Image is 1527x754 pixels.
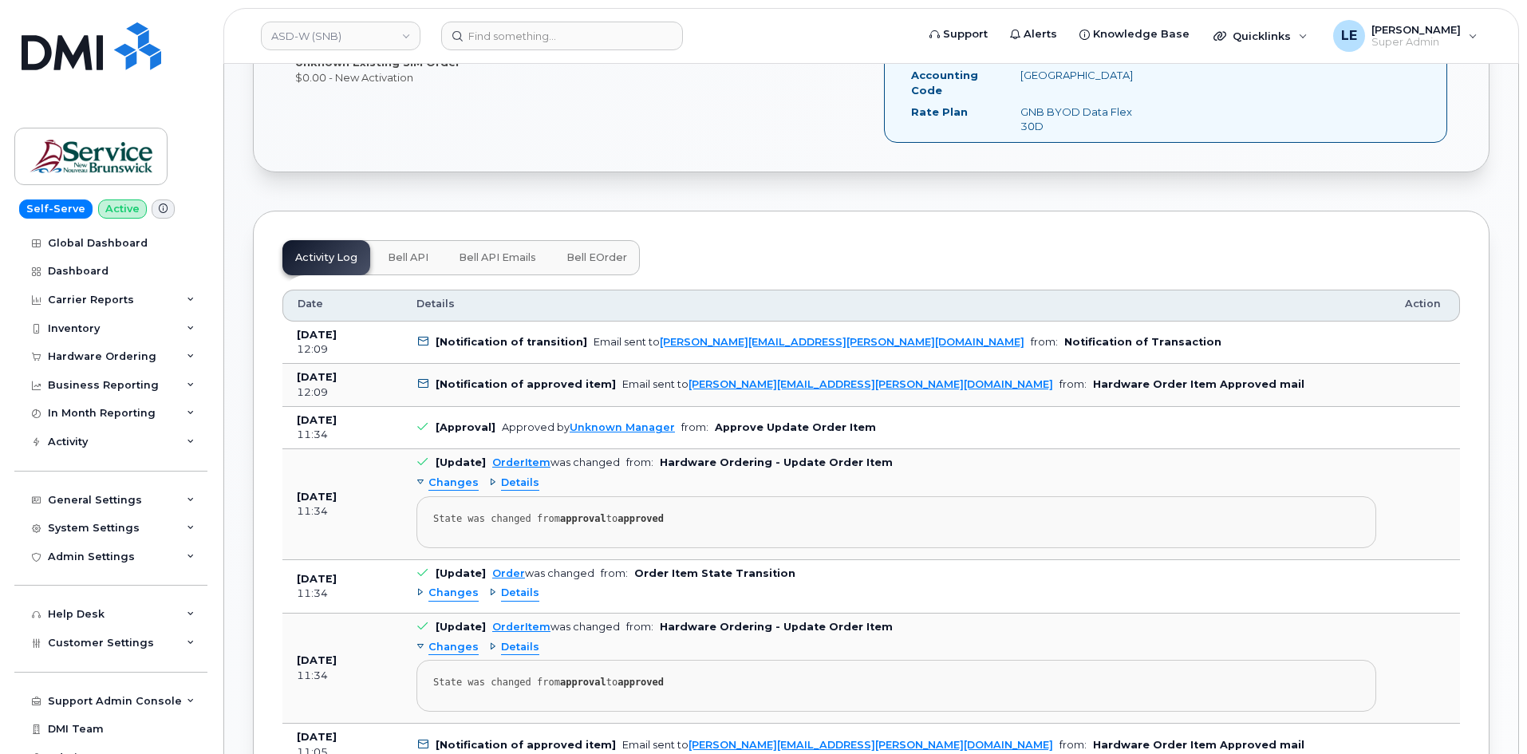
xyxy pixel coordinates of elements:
label: Accounting Code [911,68,996,97]
span: Changes [428,476,479,491]
a: [PERSON_NAME][EMAIL_ADDRESS][PERSON_NAME][DOMAIN_NAME] [689,739,1053,751]
span: from: [1059,739,1087,751]
a: Knowledge Base [1068,18,1201,50]
b: [Notification of approved item] [436,378,616,390]
div: 11:34 [297,669,388,683]
div: Approved by [502,421,675,433]
div: Logan Ellison [1322,20,1489,52]
b: [DATE] [297,414,337,426]
b: Hardware Order Item Approved mail [1093,378,1304,390]
span: from: [1031,336,1058,348]
span: Details [501,640,539,655]
b: [DATE] [297,371,337,383]
span: from: [626,456,653,468]
a: Unknown Manager [570,421,675,433]
span: LE [1341,26,1357,45]
div: 12:09 [297,385,388,400]
a: [PERSON_NAME][EMAIL_ADDRESS][PERSON_NAME][DOMAIN_NAME] [689,378,1053,390]
b: [Notification of transition] [436,336,587,348]
span: from: [681,421,708,433]
a: OrderItem [492,621,550,633]
div: 11:34 [297,428,388,442]
span: Details [501,476,539,491]
a: ASD-W (SNB) [261,22,420,50]
b: Order Item State Transition [634,567,795,579]
b: Approve Update Order Item [715,421,876,433]
div: 12:09 [297,342,388,357]
div: [GEOGRAPHIC_DATA] [1008,68,1161,83]
label: Rate Plan [911,105,968,120]
b: Notification of Transaction [1064,336,1221,348]
th: Action [1391,290,1460,322]
div: 11:34 [297,504,388,519]
span: Quicklinks [1233,30,1291,42]
b: [Update] [436,567,486,579]
span: Bell API [388,251,428,264]
span: Bell eOrder [566,251,627,264]
b: [DATE] [297,731,337,743]
span: Super Admin [1371,36,1461,49]
span: Changes [428,586,479,601]
b: [DATE] [297,329,337,341]
span: [PERSON_NAME] [1371,23,1461,36]
span: Details [501,586,539,601]
div: was changed [492,621,620,633]
span: Changes [428,640,479,655]
div: Email sent to [622,739,1053,751]
span: Support [943,26,988,42]
div: GNB BYOD Data Flex 30D [1008,105,1161,134]
b: Hardware Ordering - Update Order Item [660,621,893,633]
span: Knowledge Base [1093,26,1190,42]
div: was changed [492,456,620,468]
b: [Approval] [436,421,495,433]
span: Alerts [1024,26,1057,42]
b: [Update] [436,456,486,468]
input: Find something... [441,22,683,50]
div: State was changed from to [433,513,1359,525]
div: Quicklinks [1202,20,1319,52]
a: Support [918,18,999,50]
b: Hardware Ordering - Update Order Item [660,456,893,468]
strong: approved [618,677,664,688]
span: from: [601,567,628,579]
b: Hardware Order Item Approved mail [1093,739,1304,751]
b: [DATE] [297,573,337,585]
b: [DATE] [297,654,337,666]
div: Email sent to [622,378,1053,390]
div: 11:34 [297,586,388,601]
a: Alerts [999,18,1068,50]
b: [Notification of approved item] [436,739,616,751]
a: [PERSON_NAME][EMAIL_ADDRESS][PERSON_NAME][DOMAIN_NAME] [660,336,1024,348]
b: [DATE] [297,491,337,503]
div: Email sent to [594,336,1024,348]
a: Order [492,567,525,579]
span: Details [416,297,455,311]
strong: approved [618,513,664,524]
a: OrderItem [492,456,550,468]
span: from: [1059,378,1087,390]
span: Date [298,297,323,311]
b: [Update] [436,621,486,633]
span: Bell API Emails [459,251,536,264]
div: State was changed from to [433,677,1359,689]
span: from: [626,621,653,633]
div: was changed [492,567,594,579]
strong: approval [560,513,606,524]
strong: approval [560,677,606,688]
